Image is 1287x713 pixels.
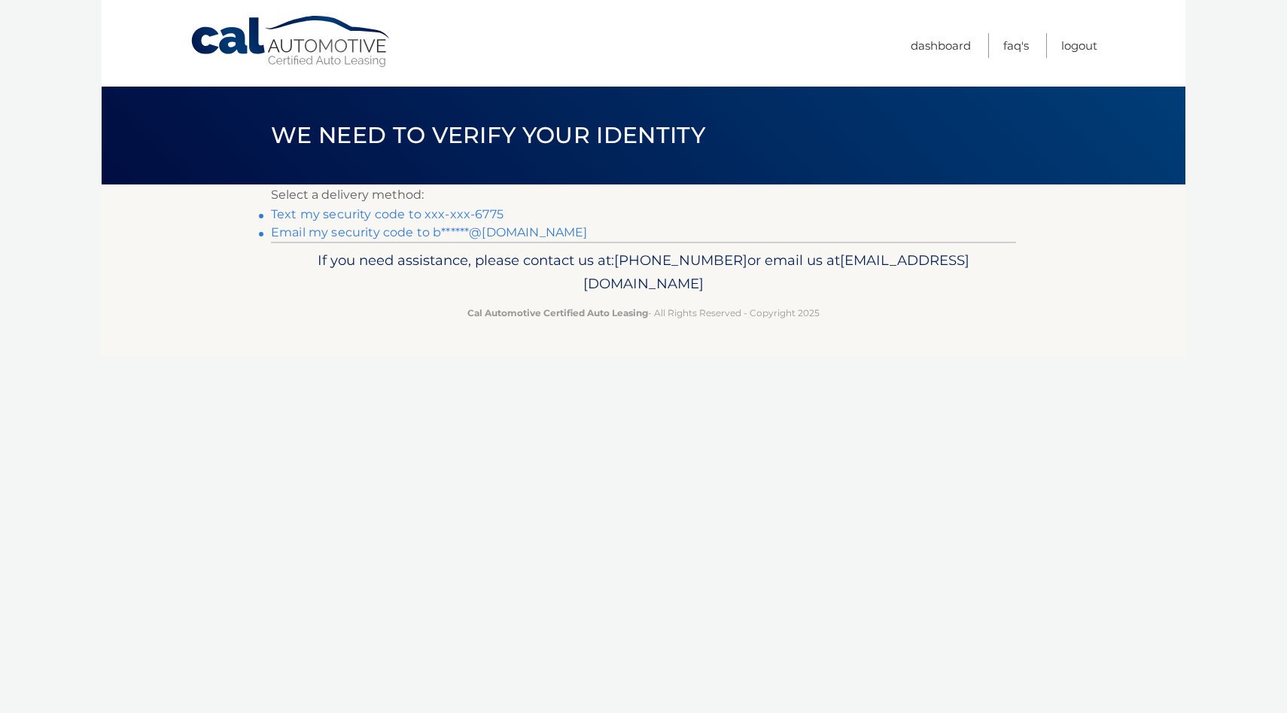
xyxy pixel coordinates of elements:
span: [PHONE_NUMBER] [614,251,747,269]
a: Email my security code to b******@[DOMAIN_NAME] [271,225,588,239]
p: - All Rights Reserved - Copyright 2025 [281,305,1006,321]
span: We need to verify your identity [271,121,705,149]
a: Cal Automotive [190,15,393,69]
p: If you need assistance, please contact us at: or email us at [281,248,1006,297]
a: Text my security code to xxx-xxx-6775 [271,207,504,221]
a: Dashboard [911,33,971,58]
p: Select a delivery method: [271,184,1016,206]
a: FAQ's [1003,33,1029,58]
strong: Cal Automotive Certified Auto Leasing [467,307,648,318]
a: Logout [1061,33,1097,58]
